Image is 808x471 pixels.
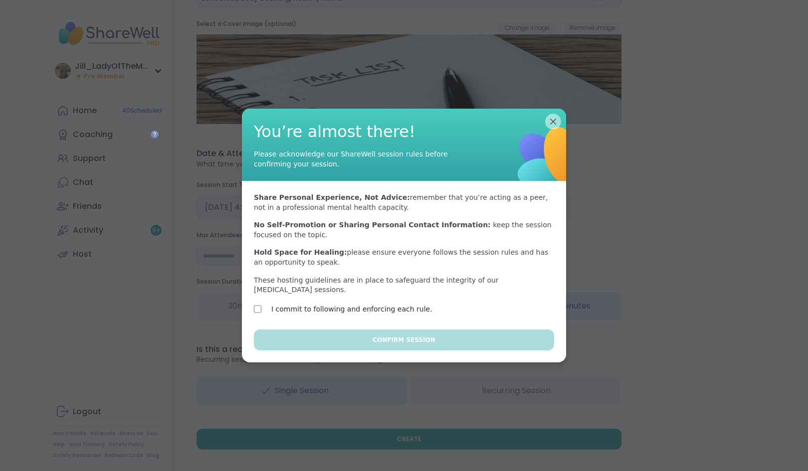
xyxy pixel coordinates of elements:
p: These hosting guidelines are in place to safeguard the integrity of our [MEDICAL_DATA] sessions. [254,276,554,295]
p: please ensure everyone follows the session rules and has an opportunity to speak. [254,248,554,267]
b: No Self-Promotion or Sharing Personal Contact Information: [254,221,491,229]
button: Confirm Session [254,329,554,350]
span: Confirm Session [373,335,435,344]
p: keep the session focused on the topic. [254,220,554,240]
div: Please acknowledge our ShareWell session rules before confirming your session. [254,149,453,169]
b: Share Personal Experience, Not Advice: [254,193,410,201]
b: Hold Space for Healing: [254,248,347,256]
span: You’re almost there! [254,121,554,143]
label: I commit to following and enforcing each rule. [271,303,432,315]
iframe: Spotlight [151,130,159,138]
p: remember that you’re acting as a peer, not in a professional mental health capacity. [254,193,554,212]
img: ShareWell Logomark [480,91,615,227]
